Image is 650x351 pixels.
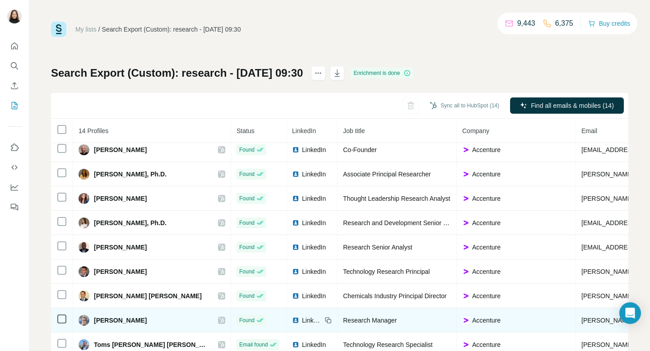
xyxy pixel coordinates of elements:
span: LinkedIn [302,340,326,349]
span: [PERSON_NAME] [94,243,147,252]
img: Surfe Logo [51,22,66,37]
span: LinkedIn [302,316,322,325]
a: My lists [75,26,97,33]
span: Accenture [472,194,501,203]
span: LinkedIn [302,194,326,203]
img: Avatar [79,144,89,155]
button: My lists [7,97,22,114]
img: company-logo [462,292,469,300]
span: Found [239,316,255,324]
img: Avatar [79,193,89,204]
span: Found [239,170,255,178]
span: [PERSON_NAME], Ph.D. [94,170,167,179]
span: 14 Profiles [79,127,108,134]
span: Email [581,127,597,134]
span: [PERSON_NAME] [94,194,147,203]
span: Technology Research Specialist [343,341,432,348]
img: Avatar [79,315,89,326]
button: Search [7,58,22,74]
span: Accenture [472,218,501,227]
img: LinkedIn logo [292,195,299,202]
div: Search Export (Custom): research - [DATE] 09:30 [102,25,241,34]
img: company-logo [462,219,469,226]
p: 9,443 [517,18,535,29]
span: Find all emails & mobiles (14) [531,101,614,110]
li: / [98,25,100,34]
img: LinkedIn logo [292,219,299,226]
span: Found [239,219,255,227]
span: Accenture [472,291,501,300]
span: Accenture [472,267,501,276]
img: Avatar [79,266,89,277]
img: LinkedIn logo [292,244,299,251]
img: LinkedIn logo [292,317,299,324]
span: Status [237,127,255,134]
img: LinkedIn logo [292,146,299,153]
span: Toms [PERSON_NAME] [PERSON_NAME] [94,340,209,349]
button: Feedback [7,199,22,215]
p: 6,375 [555,18,573,29]
button: Find all emails & mobiles (14) [510,97,624,114]
span: Email found [239,341,268,349]
img: LinkedIn logo [292,171,299,178]
span: Co-Founder [343,146,377,153]
span: Accenture [472,170,501,179]
img: company-logo [462,146,469,153]
button: Sync all to HubSpot (14) [423,99,506,112]
span: [PERSON_NAME] [94,267,147,276]
span: LinkedIn [302,218,326,227]
span: Job title [343,127,365,134]
span: Chemicals Industry Principal Director [343,292,447,300]
img: company-logo [462,195,469,202]
span: Accenture [472,243,501,252]
img: LinkedIn logo [292,292,299,300]
h1: Search Export (Custom): research - [DATE] 09:30 [51,66,303,80]
span: Found [239,146,255,154]
img: Avatar [79,339,89,350]
span: LinkedIn [302,291,326,300]
div: Open Intercom Messenger [619,302,641,324]
img: Avatar [79,242,89,253]
img: company-logo [462,341,469,348]
button: Dashboard [7,179,22,195]
span: [PERSON_NAME], Ph.D. [94,218,167,227]
span: LinkedIn [302,243,326,252]
img: Avatar [79,291,89,301]
span: [PERSON_NAME] [94,316,147,325]
span: LinkedIn [302,145,326,154]
img: Avatar [7,9,22,23]
span: Found [239,194,255,203]
button: Use Surfe API [7,159,22,175]
span: Company [462,127,489,134]
span: Accenture [472,340,501,349]
span: Found [239,243,255,251]
span: LinkedIn [302,267,326,276]
button: Buy credits [588,17,630,30]
div: Enrichment is done [351,68,413,79]
button: Enrich CSV [7,78,22,94]
img: LinkedIn logo [292,341,299,348]
img: Avatar [79,169,89,180]
img: company-logo [462,268,469,275]
img: Avatar [79,217,89,228]
span: Technology Research Principal [343,268,430,275]
span: [PERSON_NAME] [PERSON_NAME] [94,291,202,300]
img: company-logo [462,244,469,251]
span: LinkedIn [292,127,316,134]
span: Found [239,268,255,276]
button: Quick start [7,38,22,54]
span: Found [239,292,255,300]
span: Accenture [472,145,501,154]
span: Accenture [472,316,501,325]
span: Thought Leadership Research Analyst [343,195,450,202]
img: company-logo [462,171,469,178]
span: Research and Development Senior Manager [343,219,468,226]
span: Associate Principal Researcher [343,171,431,178]
span: LinkedIn [302,170,326,179]
span: Research Senior Analyst [343,244,412,251]
button: Use Surfe on LinkedIn [7,139,22,156]
button: actions [311,66,325,80]
img: company-logo [462,317,469,324]
span: Research Manager [343,317,397,324]
img: LinkedIn logo [292,268,299,275]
